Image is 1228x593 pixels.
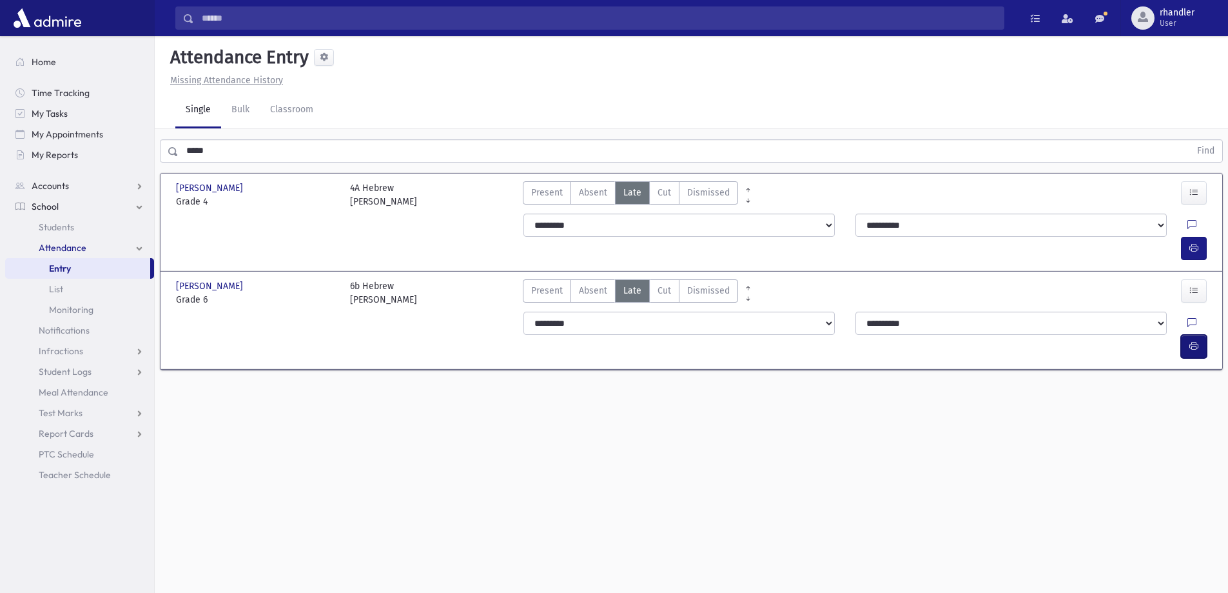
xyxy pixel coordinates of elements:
span: Absent [579,284,607,297]
span: Grade 4 [176,195,337,208]
a: Student Logs [5,361,154,382]
span: Time Tracking [32,87,90,99]
span: Notifications [39,325,90,336]
a: Teacher Schedule [5,465,154,485]
h5: Attendance Entry [165,46,309,68]
div: 6b Hebrew [PERSON_NAME] [350,279,417,307]
span: Dismissed [687,186,730,199]
span: Dismissed [687,284,730,297]
span: School [32,201,59,212]
span: Students [39,221,74,233]
span: Present [531,186,563,199]
a: PTC Schedule [5,444,154,465]
a: Time Tracking [5,83,154,103]
span: Present [531,284,563,297]
a: Students [5,217,154,237]
span: [PERSON_NAME] [176,279,246,293]
span: Home [32,56,56,68]
span: Late [623,186,641,199]
span: Cut [658,284,671,297]
a: My Tasks [5,103,154,124]
span: Meal Attendance [39,387,108,398]
a: Entry [5,258,150,279]
input: Search [194,6,1004,30]
a: Bulk [221,92,260,128]
a: Single [175,92,221,128]
span: My Reports [32,149,78,161]
span: Student Logs [39,366,92,377]
span: List [49,283,63,295]
span: [PERSON_NAME] [176,181,246,195]
span: My Appointments [32,128,103,140]
span: Late [623,284,641,297]
a: My Reports [5,145,154,165]
span: Test Marks [39,407,83,419]
span: rhandler [1160,8,1194,18]
div: 4A Hebrew [PERSON_NAME] [350,181,417,208]
a: Meal Attendance [5,382,154,403]
span: User [1160,18,1194,28]
a: My Appointments [5,124,154,145]
a: Missing Attendance History [165,75,283,86]
div: AttTypes [523,279,738,307]
span: Report Cards [39,428,93,439]
span: Absent [579,186,607,199]
span: Accounts [32,180,69,192]
img: AdmirePro [10,5,84,31]
span: Monitoring [49,304,93,316]
span: Cut [658,186,671,199]
span: Teacher Schedule [39,469,111,481]
a: Notifications [5,320,154,341]
span: My Tasks [32,108,68,119]
a: Monitoring [5,299,154,320]
span: Entry [49,263,71,274]
button: Find [1189,140,1222,162]
a: Classroom [260,92,324,128]
a: Home [5,52,154,72]
u: Missing Attendance History [170,75,283,86]
a: Report Cards [5,423,154,444]
span: Attendance [39,242,86,254]
span: Grade 6 [176,293,337,307]
a: Test Marks [5,403,154,423]
span: PTC Schedule [39,448,94,460]
a: Infractions [5,341,154,361]
a: Attendance [5,237,154,258]
a: List [5,279,154,299]
a: School [5,196,154,217]
div: AttTypes [523,181,738,208]
span: Infractions [39,345,83,357]
a: Accounts [5,176,154,196]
